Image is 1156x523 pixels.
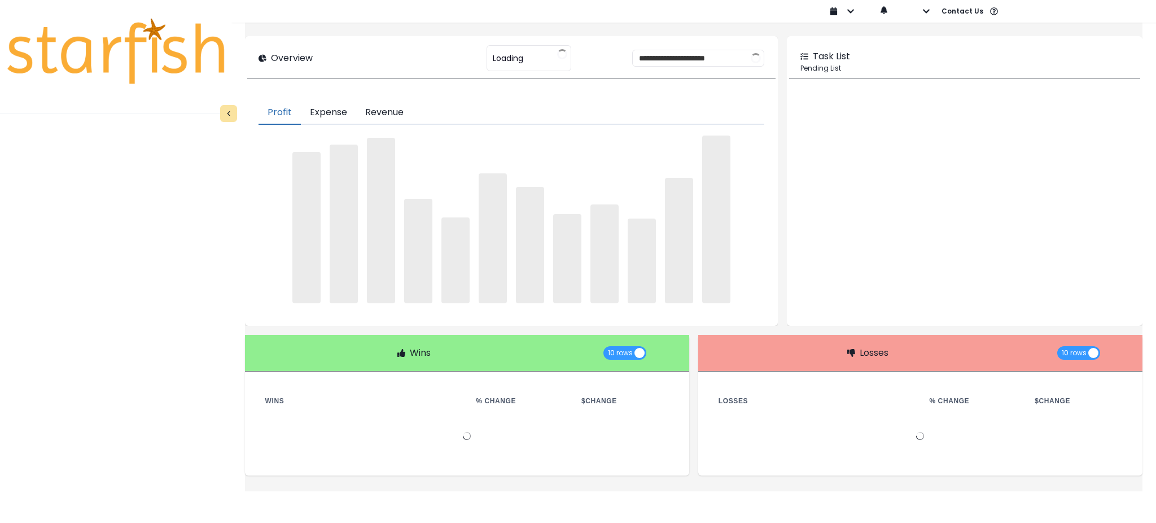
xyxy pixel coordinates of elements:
[330,145,358,303] span: ‌
[292,152,321,303] span: ‌
[493,46,523,70] span: Loading
[256,394,467,408] th: Wins
[367,138,395,303] span: ‌
[301,101,356,125] button: Expense
[628,219,656,303] span: ‌
[441,217,470,303] span: ‌
[572,394,678,408] th: $ Change
[608,346,633,360] span: 10 rows
[404,199,432,303] span: ‌
[553,214,581,303] span: ‌
[710,394,921,408] th: Losses
[467,394,572,408] th: % Change
[1062,346,1087,360] span: 10 rows
[356,101,413,125] button: Revenue
[920,394,1026,408] th: % Change
[1026,394,1131,408] th: $ Change
[516,187,544,303] span: ‌
[259,101,301,125] button: Profit
[813,50,850,63] p: Task List
[665,178,693,303] span: ‌
[860,346,888,360] p: Losses
[479,173,507,303] span: ‌
[271,51,313,65] p: Overview
[410,346,431,360] p: Wins
[702,136,730,303] span: ‌
[590,204,619,303] span: ‌
[800,63,1129,73] p: Pending List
